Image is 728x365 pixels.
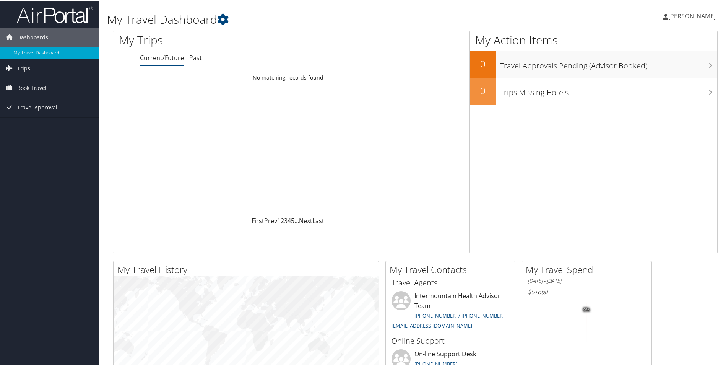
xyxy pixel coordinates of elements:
[264,216,277,224] a: Prev
[252,216,264,224] a: First
[414,311,504,318] a: [PHONE_NUMBER] / [PHONE_NUMBER]
[390,262,515,275] h2: My Travel Contacts
[388,290,513,331] li: Intermountain Health Advisor Team
[277,216,281,224] a: 1
[312,216,324,224] a: Last
[119,31,312,47] h1: My Trips
[107,11,518,27] h1: My Travel Dashboard
[284,216,288,224] a: 3
[470,83,496,96] h2: 0
[281,216,284,224] a: 2
[17,58,30,77] span: Trips
[668,11,716,20] span: [PERSON_NAME]
[113,70,463,84] td: No matching records found
[470,57,496,70] h2: 0
[117,262,379,275] h2: My Travel History
[528,277,645,284] h6: [DATE] - [DATE]
[392,277,509,287] h3: Travel Agents
[583,307,590,311] tspan: 0%
[294,216,299,224] span: …
[470,77,717,104] a: 0Trips Missing Hotels
[500,83,717,97] h3: Trips Missing Hotels
[140,53,184,61] a: Current/Future
[500,56,717,70] h3: Travel Approvals Pending (Advisor Booked)
[528,287,645,295] h6: Total
[470,31,717,47] h1: My Action Items
[470,51,717,77] a: 0Travel Approvals Pending (Advisor Booked)
[17,5,93,23] img: airportal-logo.png
[17,97,57,116] span: Travel Approval
[392,335,509,345] h3: Online Support
[189,53,202,61] a: Past
[291,216,294,224] a: 5
[392,321,472,328] a: [EMAIL_ADDRESS][DOMAIN_NAME]
[17,27,48,46] span: Dashboards
[528,287,535,295] span: $0
[288,216,291,224] a: 4
[663,4,723,27] a: [PERSON_NAME]
[299,216,312,224] a: Next
[17,78,47,97] span: Book Travel
[526,262,651,275] h2: My Travel Spend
